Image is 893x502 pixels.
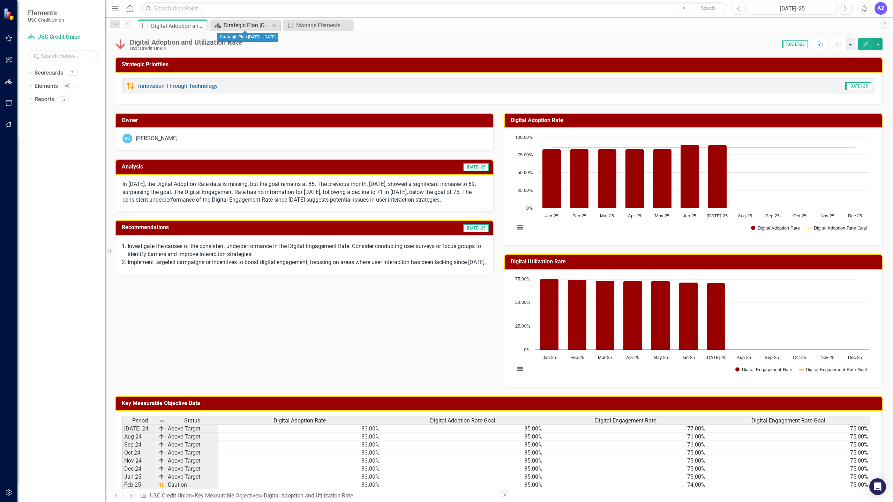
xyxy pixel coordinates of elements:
text: Feb-25 [572,214,586,218]
div: Chart. Highcharts interactive chart. [511,275,875,380]
td: 75.00% [707,425,870,433]
td: 75.00% [707,449,870,457]
a: Elements [35,82,58,90]
img: Caution [126,82,135,90]
img: ClearPoint Strategy [3,8,16,20]
td: Nov-24 [122,457,157,465]
input: Search ClearPoint... [141,2,727,15]
span: Digital Engagement Rate Goal [751,418,825,424]
input: Search Below... [28,50,98,62]
svg: Interactive chart [511,275,872,380]
h3: Strategic Priorities [122,61,878,68]
img: VmL+zLOWXp8NoCSi7l57Eu8eJ+4GWSi48xzEIItyGCrzKAg+GPZxiGYRiGYS7xC1jVADWlAHzkAAAAAElFTkSuQmCC [159,450,164,456]
span: Period [132,418,148,424]
img: VmL+zLOWXp8NoCSi7l57Eu8eJ+4GWSi48xzEIItyGCrzKAg+GPZxiGYRiGYS7xC1jVADWlAHzkAAAAAElFTkSuQmCC [159,442,164,448]
td: 85.00% [381,465,544,473]
td: 74.00% [544,481,707,489]
button: Show Digital Engagement Rate [735,367,791,372]
div: Open Intercom Messenger [869,478,886,495]
text: Jun-25 [682,355,695,360]
p: Investigate the causes of the consistent underperformance in the Digital Engagement Rate. Conside... [128,242,486,259]
text: Sep-25 [765,214,780,218]
td: 75.00% [544,473,707,481]
path: Apr-25, 83. Digital Adoption Rate . [625,149,644,208]
h3: Digital Adoption Rate [511,117,878,123]
span: [DATE]-25 [463,224,489,232]
div: [DATE]-25 [750,5,834,13]
div: USC Credit Union [130,46,242,51]
img: 7u2iTZrTEZ7i9oDWlPBULAqDHDmR3vKCs7My6dMMCIpfJOwzDMAzDMBH4B3+rbZfrisroAAAAAElFTkSuQmCC [159,482,164,488]
text: 75.00% [515,277,530,282]
td: Above Target [166,441,218,449]
svg: Interactive chart [511,134,872,238]
span: Digital Adoption Rate Goal [430,418,495,424]
a: Innovation Through Technology [138,83,218,89]
text: Jun-25 [683,214,696,218]
path: May-25, 83. Digital Adoption Rate . [653,149,672,208]
text: Jan-25 [545,214,558,218]
text: Dec-25 [848,355,862,360]
span: Digital Engagement Rate [595,418,656,424]
text: Apr-25 [628,214,641,218]
td: 85.00% [381,457,544,465]
a: Manage Elements [285,21,351,30]
path: Mar-25, 83. Digital Adoption Rate . [598,149,617,208]
td: Above Target [166,425,218,433]
a: Scorecards [35,69,63,77]
img: VmL+zLOWXp8NoCSi7l57Eu8eJ+4GWSi48xzEIItyGCrzKAg+GPZxiGYRiGYS7xC1jVADWlAHzkAAAAAElFTkSuQmCC [159,434,164,440]
small: USC Credit Union [28,17,64,23]
path: Jan-25, 83. Digital Adoption Rate . [542,149,561,208]
td: Above Target [166,465,218,473]
td: 76.00% [544,433,707,441]
p: In [DATE], the Digital Adoption Rate data is missing, but the goal remains at 85. The previous mo... [122,180,486,204]
img: 8DAGhfEEPCf229AAAAAElFTkSuQmCC [159,418,165,424]
path: Jun-25, 71. Digital Engagement Rate. [679,282,698,350]
a: USC Credit Union [28,33,98,41]
div: 3 [67,70,78,76]
td: Above Target [166,457,218,465]
div: Manage Elements [296,21,351,30]
img: Below Plan [115,39,126,50]
text: Oct-25 [793,214,806,218]
a: Key Measurable Objectives [195,492,261,499]
p: Implement targeted campaigns or incentives to boost digital engagement, focusing on areas where u... [128,259,486,267]
div: Strategic Plan [DATE] - [DATE] [217,33,278,42]
text: Feb-25 [570,355,584,360]
div: Digital Adoption and Utilization Rate [130,38,242,46]
button: View chart menu, Chart [515,223,525,232]
td: 85.00% [381,425,544,433]
td: 83.00% [218,465,381,473]
path: Jan-25, 75. Digital Engagement Rate. [540,279,559,350]
span: Digital Adoption Rate [273,418,326,424]
td: 75.00% [707,433,870,441]
img: VmL+zLOWXp8NoCSi7l57Eu8eJ+4GWSi48xzEIItyGCrzKAg+GPZxiGYRiGYS7xC1jVADWlAHzkAAAAAElFTkSuQmCC [159,458,164,464]
g: Digital Adoption Rate Goal, series 2 of 2. Line with 12 data points. [550,147,857,149]
text: [DATE]-25 [706,355,727,360]
td: [DATE]-24 [122,425,157,433]
text: Mar-25 [598,355,612,360]
text: Jan-25 [543,355,556,360]
div: » » [140,492,494,500]
td: 75.00% [707,481,870,489]
button: Show Digital Adoption Rate [751,225,800,231]
div: [PERSON_NAME] [136,135,178,143]
div: Digital Adoption and Utilization Rate [264,492,353,499]
td: 85.00% [381,449,544,457]
text: 25.00% [515,324,530,329]
td: Above Target [166,449,218,457]
text: Mar-25 [600,214,614,218]
a: Strategic Plan [DATE] - [DATE] [212,21,270,30]
td: Above Target [166,433,218,441]
td: 83.00% [218,481,381,489]
td: 85.00% [381,481,544,489]
span: Elements [28,9,64,17]
path: Feb-25, 83. Digital Adoption Rate . [570,149,589,208]
text: Aug-25 [737,355,751,360]
td: Feb-25 [122,481,157,489]
td: Caution [166,481,218,489]
td: 75.00% [707,465,870,473]
div: Chart. Highcharts interactive chart. [511,134,875,238]
div: DC [122,134,132,143]
td: 83.00% [218,433,381,441]
td: 75.00% [544,449,707,457]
